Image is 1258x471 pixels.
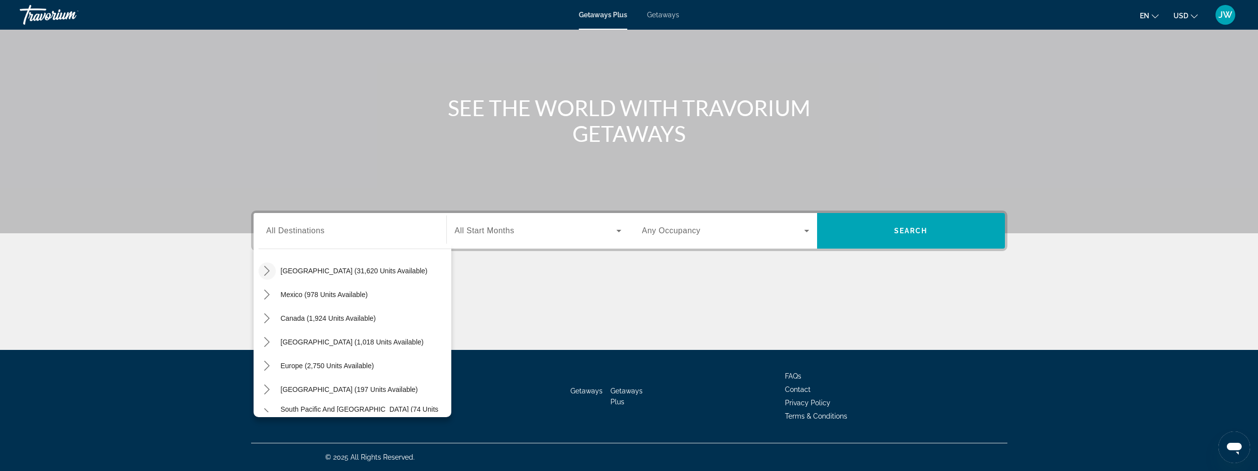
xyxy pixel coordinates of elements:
[281,314,376,322] span: Canada (1,924 units available)
[1218,10,1232,20] span: JW
[281,362,374,370] span: Europe (2,750 units available)
[276,333,429,351] button: Select destination: Caribbean & Atlantic Islands (1,018 units available)
[281,385,418,393] span: [GEOGRAPHIC_DATA] (197 units available)
[1140,8,1159,23] button: Change language
[276,357,379,375] button: Select destination: Europe (2,750 units available)
[259,334,276,351] button: Toggle Caribbean & Atlantic Islands (1,018 units available) submenu
[325,453,415,461] span: © 2025 All Rights Reserved.
[610,387,643,406] a: Getaways Plus
[1173,12,1188,20] span: USD
[276,286,373,303] button: Select destination: Mexico (978 units available)
[20,2,119,28] a: Travorium
[894,227,928,235] span: Search
[266,225,434,237] input: Select destination
[642,226,701,235] span: Any Occupancy
[1218,431,1250,463] iframe: Button to launch messaging window
[817,213,1005,249] button: Search
[276,404,451,422] button: Select destination: South Pacific and Oceania (74 units available)
[276,262,433,280] button: Select destination: United States (31,620 units available)
[455,226,515,235] span: All Start Months
[276,381,423,398] button: Select destination: Australia (197 units available)
[254,244,451,417] div: Destination options
[647,11,679,19] a: Getaways
[259,357,276,375] button: Toggle Europe (2,750 units available) submenu
[276,309,381,327] button: Select destination: Canada (1,924 units available)
[281,291,368,299] span: Mexico (978 units available)
[785,412,847,420] a: Terms & Conditions
[444,95,815,146] h1: SEE THE WORLD WITH TRAVORIUM GETAWAYS
[259,381,276,398] button: Toggle Australia (197 units available) submenu
[785,372,801,380] a: FAQs
[1213,4,1238,25] button: User Menu
[1140,12,1149,20] span: en
[281,267,428,275] span: [GEOGRAPHIC_DATA] (31,620 units available)
[579,11,627,19] a: Getaways Plus
[281,405,446,421] span: South Pacific and [GEOGRAPHIC_DATA] (74 units available)
[259,286,276,303] button: Toggle Mexico (978 units available) submenu
[259,405,276,422] button: Toggle South Pacific and Oceania (74 units available) submenu
[254,213,1005,249] div: Search widget
[259,262,276,280] button: Toggle United States (31,620 units available) submenu
[1173,8,1198,23] button: Change currency
[785,399,830,407] a: Privacy Policy
[570,387,603,395] a: Getaways
[785,385,811,393] a: Contact
[259,310,276,327] button: Toggle Canada (1,924 units available) submenu
[266,226,325,235] span: All Destinations
[281,338,424,346] span: [GEOGRAPHIC_DATA] (1,018 units available)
